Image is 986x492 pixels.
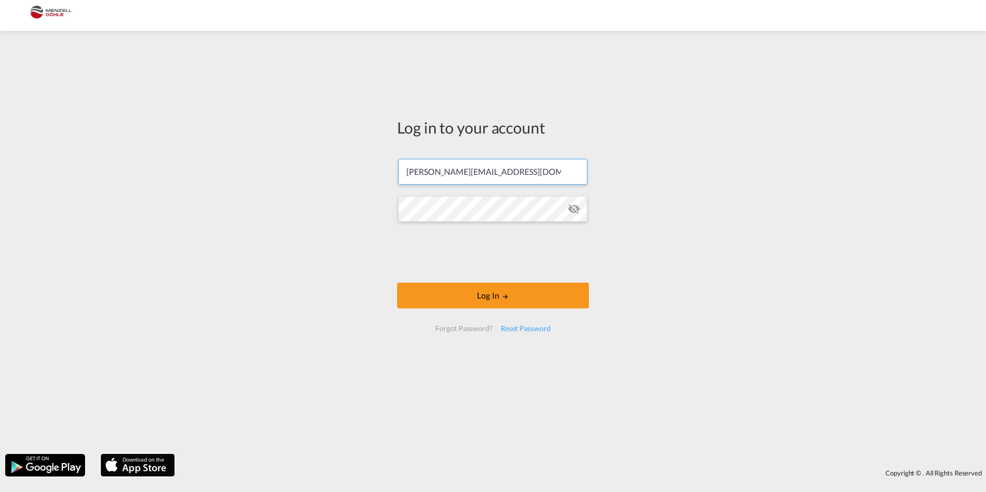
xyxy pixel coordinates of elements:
img: 5c2b1670644e11efba44c1e626d722bd.JPG [15,4,85,27]
input: Enter email/phone number [398,159,587,185]
img: google.png [4,453,86,478]
button: LOGIN [397,283,589,308]
div: Log in to your account [397,117,589,138]
div: Reset Password [497,319,555,338]
img: apple.png [100,453,176,478]
md-icon: icon-eye-off [568,203,580,215]
div: Forgot Password? [431,319,496,338]
iframe: reCAPTCHA [415,232,571,272]
div: Copyright © . All Rights Reserved [180,464,986,482]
